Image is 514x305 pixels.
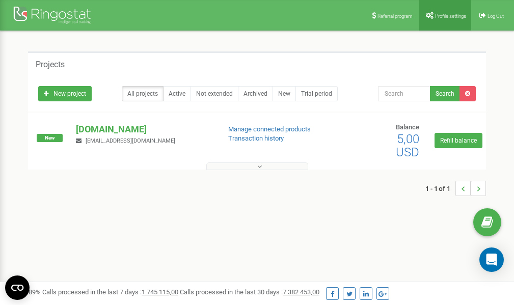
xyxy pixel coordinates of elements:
span: Referral program [377,13,413,19]
span: Calls processed in the last 7 days : [42,288,178,296]
span: Calls processed in the last 30 days : [180,288,319,296]
nav: ... [425,171,486,206]
span: Log Out [488,13,504,19]
h5: Projects [36,60,65,69]
u: 7 382 453,00 [283,288,319,296]
a: Transaction history [228,134,284,142]
span: 5,00 USD [396,132,419,159]
a: New [273,86,296,101]
a: Not extended [191,86,238,101]
a: All projects [122,86,164,101]
div: Open Intercom Messenger [479,247,504,272]
input: Search [378,86,430,101]
button: Search [430,86,460,101]
a: Manage connected products [228,125,311,133]
u: 1 745 115,00 [142,288,178,296]
span: [EMAIL_ADDRESS][DOMAIN_NAME] [86,137,175,144]
span: Profile settings [435,13,466,19]
button: Open CMP widget [5,275,30,300]
p: [DOMAIN_NAME] [76,123,211,136]
a: Archived [238,86,273,101]
span: 1 - 1 of 1 [425,181,455,196]
span: Balance [396,123,419,131]
a: Refill balance [435,133,482,148]
a: Trial period [295,86,338,101]
span: New [37,134,63,142]
a: Active [163,86,191,101]
a: New project [38,86,92,101]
